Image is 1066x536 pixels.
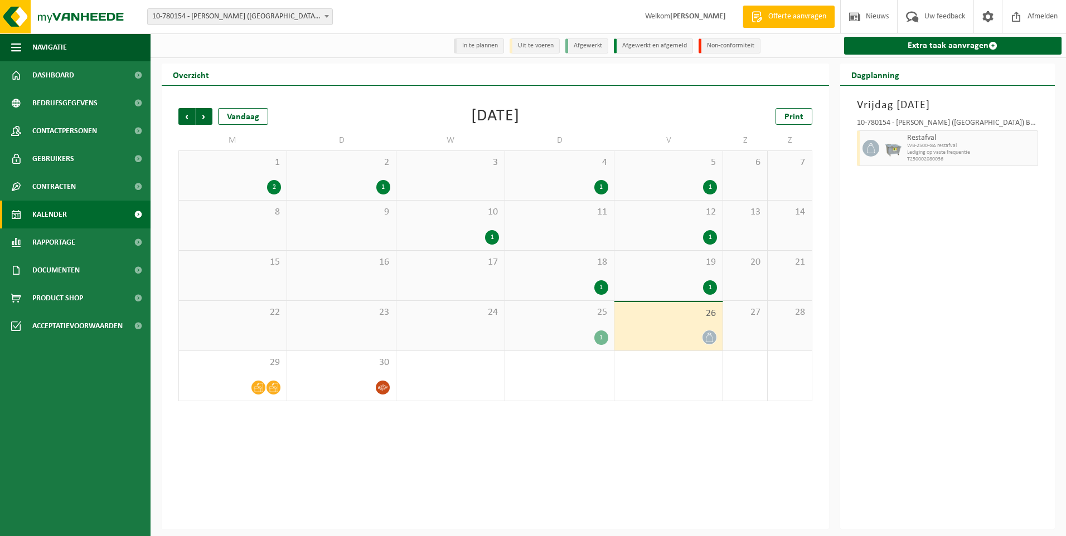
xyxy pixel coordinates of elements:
h3: Vrijdag [DATE] [857,97,1039,114]
span: Kalender [32,201,67,228]
span: 13 [729,206,762,218]
span: Offerte aanvragen [765,11,829,22]
span: 30 [293,357,390,369]
div: 10-780154 - [PERSON_NAME] ([GEOGRAPHIC_DATA]) BV - IEPER [857,119,1039,130]
h2: Dagplanning [840,64,910,85]
li: Non-conformiteit [699,38,760,53]
div: 1 [703,180,717,194]
td: D [287,130,396,150]
span: 10-780154 - ROYAL SANDERS (BELGIUM) BV - IEPER [147,8,333,25]
span: WB-2500-GA restafval [907,143,1035,149]
span: 16 [293,256,390,269]
div: 1 [594,280,608,295]
a: Print [776,108,812,125]
span: 27 [729,306,762,319]
span: 22 [185,306,281,319]
div: 1 [703,280,717,295]
div: 2 [267,180,281,194]
span: 6 [729,157,762,169]
span: 17 [402,256,499,269]
div: Vandaag [218,108,268,125]
span: 24 [402,306,499,319]
span: T250002080036 [907,156,1035,163]
span: 10-780154 - ROYAL SANDERS (BELGIUM) BV - IEPER [148,9,332,25]
td: D [505,130,614,150]
td: W [396,130,505,150]
span: 4 [511,157,608,169]
span: 29 [185,357,281,369]
td: M [178,130,287,150]
strong: [PERSON_NAME] [670,12,726,21]
span: 19 [620,256,717,269]
td: V [614,130,723,150]
span: Navigatie [32,33,67,61]
td: Z [723,130,768,150]
span: 26 [620,308,717,320]
li: In te plannen [454,38,504,53]
span: Vorige [178,108,195,125]
a: Extra taak aanvragen [844,37,1062,55]
div: 1 [594,180,608,194]
span: 7 [773,157,806,169]
span: Print [784,113,803,121]
td: Z [768,130,812,150]
li: Afgewerkt [565,38,608,53]
span: 12 [620,206,717,218]
div: 1 [376,180,390,194]
span: 14 [773,206,806,218]
div: 1 [594,330,608,345]
span: 1 [185,157,281,169]
div: 1 [703,230,717,245]
span: Documenten [32,256,80,284]
h2: Overzicht [162,64,220,85]
span: 23 [293,306,390,319]
span: Bedrijfsgegevens [32,89,98,117]
span: Gebruikers [32,145,74,173]
span: 15 [185,256,281,269]
div: 1 [485,230,499,245]
span: Contracten [32,173,76,201]
span: 9 [293,206,390,218]
li: Uit te voeren [510,38,560,53]
a: Offerte aanvragen [743,6,835,28]
span: Restafval [907,134,1035,143]
span: 2 [293,157,390,169]
span: 11 [511,206,608,218]
span: Product Shop [32,284,83,312]
li: Afgewerkt en afgemeld [614,38,693,53]
span: Dashboard [32,61,74,89]
span: Lediging op vaste frequentie [907,149,1035,156]
span: 21 [773,256,806,269]
span: 28 [773,306,806,319]
div: [DATE] [471,108,520,125]
span: Volgende [196,108,212,125]
span: 8 [185,206,281,218]
span: 20 [729,256,762,269]
img: WB-2500-GAL-GY-01 [885,140,902,157]
span: 18 [511,256,608,269]
span: 10 [402,206,499,218]
span: 3 [402,157,499,169]
span: Rapportage [32,228,75,256]
span: Contactpersonen [32,117,97,145]
span: 5 [620,157,717,169]
span: Acceptatievoorwaarden [32,312,123,340]
span: 25 [511,306,608,319]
